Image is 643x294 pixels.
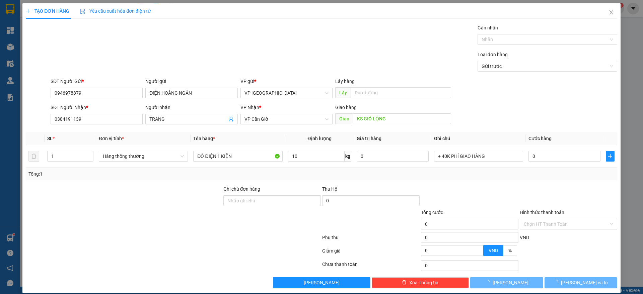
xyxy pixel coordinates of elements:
button: [PERSON_NAME] [470,277,543,288]
div: Phụ thu [321,234,420,246]
input: VD: Bàn, Ghế [193,151,282,162]
div: Tổng: 1 [28,170,248,178]
input: 0 [357,151,429,162]
div: Người nhận [145,104,237,111]
b: Thành Phúc Bus [8,43,34,75]
span: plus [26,9,30,13]
span: loading [554,280,561,285]
span: Lấy hàng [335,79,355,84]
span: VP Sài Gòn [244,88,329,98]
span: VND [520,235,529,240]
span: Hàng thông thường [103,151,184,161]
span: Xóa Thông tin [409,279,438,286]
span: TẠO ĐƠN HÀNG [26,8,69,14]
span: Giá trị hàng [357,136,381,141]
div: Người gửi [145,78,237,85]
label: Gán nhãn [478,25,498,30]
span: SL [47,136,53,141]
span: Tên hàng [193,136,215,141]
b: Gửi khách hàng [41,10,66,41]
span: plus [606,154,614,159]
span: Đơn vị tính [99,136,124,141]
span: Định lượng [308,136,332,141]
img: logo.jpg [8,8,42,42]
div: Giảm giá [321,247,420,259]
button: [PERSON_NAME] và In [545,277,617,288]
div: SĐT Người Gửi [51,78,143,85]
span: Giao [335,113,353,124]
span: % [508,248,512,253]
span: [PERSON_NAME] và In [561,279,608,286]
span: Gửi trước [482,61,613,71]
button: delete [28,151,39,162]
span: Cước hàng [528,136,552,141]
span: kg [345,151,351,162]
input: Ghi chú đơn hàng [223,195,321,206]
span: close [609,10,614,15]
input: Dọc đường [353,113,451,124]
button: [PERSON_NAME] [273,277,370,288]
div: Chưa thanh toán [321,261,420,272]
button: deleteXóa Thông tin [372,277,469,288]
span: Tổng cước [421,210,443,215]
img: icon [80,9,85,14]
span: Giao hàng [335,105,357,110]
span: [PERSON_NAME] [493,279,528,286]
span: VP Nhận [240,105,259,110]
span: VND [489,248,498,253]
span: Lấy [335,87,351,98]
input: Dọc đường [351,87,451,98]
span: delete [402,280,407,285]
div: SĐT Người Nhận [51,104,143,111]
label: Ghi chú đơn hàng [223,186,260,192]
label: Loại đơn hàng [478,52,508,57]
span: loading [485,280,493,285]
span: Thu Hộ [322,186,338,192]
input: Ghi Chú [434,151,523,162]
span: [PERSON_NAME] [304,279,340,286]
button: Close [602,3,621,22]
div: VP gửi [240,78,333,85]
label: Hình thức thanh toán [520,210,564,215]
span: user-add [228,116,234,122]
span: VP Cần Giờ [244,114,329,124]
th: Ghi chú [431,132,526,145]
span: Yêu cầu xuất hóa đơn điện tử [80,8,151,14]
button: plus [606,151,615,162]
